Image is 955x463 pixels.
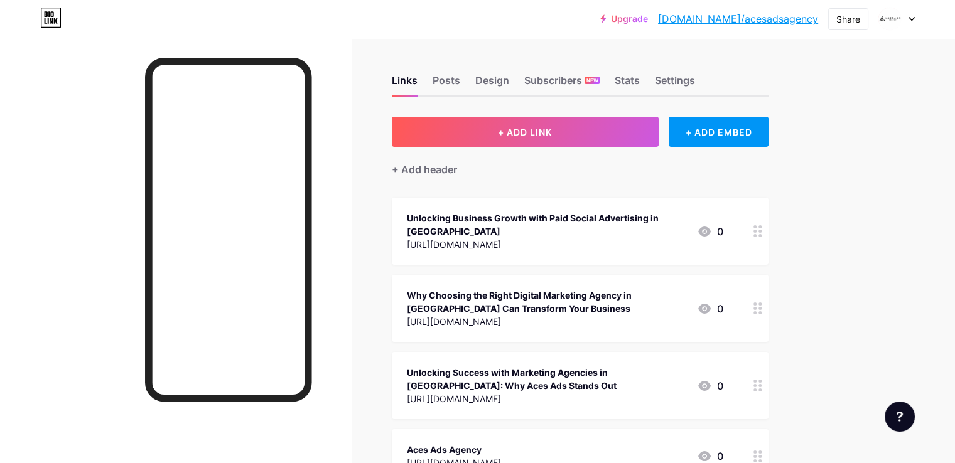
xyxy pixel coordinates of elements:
[600,14,648,24] a: Upgrade
[878,7,902,31] img: acesadsagency
[697,224,723,239] div: 0
[524,73,600,95] div: Subscribers
[407,211,687,238] div: Unlocking Business Growth with Paid Social Advertising in [GEOGRAPHIC_DATA]
[407,315,687,328] div: [URL][DOMAIN_NAME]
[697,378,723,393] div: 0
[498,127,552,137] span: + ADD LINK
[615,73,640,95] div: Stats
[407,289,687,315] div: Why Choosing the Right Digital Marketing Agency in [GEOGRAPHIC_DATA] Can Transform Your Business
[697,301,723,316] div: 0
[392,117,659,147] button: + ADD LINK
[433,73,460,95] div: Posts
[407,443,501,456] div: Aces Ads Agency
[407,238,687,251] div: [URL][DOMAIN_NAME]
[407,392,687,405] div: [URL][DOMAIN_NAME]
[586,77,598,84] span: NEW
[669,117,769,147] div: + ADD EMBED
[407,366,687,392] div: Unlocking Success with Marketing Agencies in [GEOGRAPHIC_DATA]: Why Aces Ads Stands Out
[658,11,818,26] a: [DOMAIN_NAME]/acesadsagency
[392,162,457,177] div: + Add header
[392,73,418,95] div: Links
[836,13,860,26] div: Share
[655,73,695,95] div: Settings
[475,73,509,95] div: Design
